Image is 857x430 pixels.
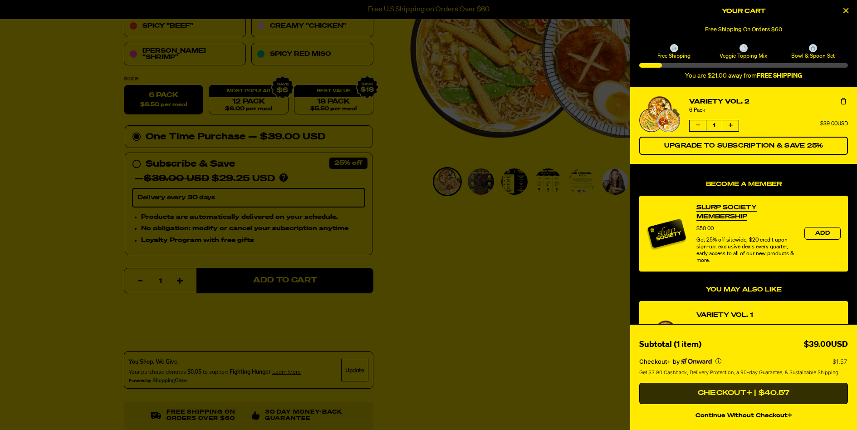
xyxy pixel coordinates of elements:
img: Membership image [646,213,687,254]
a: View details for Variety Vol. 2 [639,96,680,132]
section: Checkout+ [639,351,848,383]
li: product [639,87,848,164]
span: 1 [706,120,722,131]
h4: You may also like [639,286,848,294]
span: $39.00USD [820,121,848,127]
button: Checkout+ | $40.57 [639,383,848,405]
span: Checkout+ [639,358,671,365]
img: View Variety Vol. 1 [646,321,687,356]
button: Increase quantity of Variety Vol. 2 [722,120,739,131]
span: Veggie Topping Mix [710,52,777,59]
b: FREE SHIPPING [757,73,802,79]
div: $39.00USD [804,338,848,351]
iframe: Marketing Popup [5,373,57,425]
button: Close Cart [839,5,852,18]
a: Powered by Onward [681,358,712,365]
span: Free Shipping [641,52,707,59]
button: Decrease quantity of Variety Vol. 2 [690,120,706,131]
span: by [673,358,680,365]
span: Get $3.90 Cashback, Delivery Protection, a 90-day Guarantee, & Sustainable Shipping [639,369,838,376]
div: You are $21.00 away from [639,72,848,80]
button: Switch Variety Vol. 2 to a Subscription [639,137,848,155]
h2: Your Cart [639,5,848,18]
span: Bowl & Spoon Set [780,52,847,59]
span: Add [815,231,830,236]
button: Add the product, Slurp Society Membership to Cart [804,227,841,240]
div: product [639,301,848,377]
button: More info [715,358,721,364]
p: $1.57 [833,358,848,365]
div: 6 Pack [689,107,848,114]
a: View Variety Vol. 1 [696,311,753,320]
span: Upgrade to Subscription & Save 25% [664,143,823,149]
img: Variety Vol. 2 [639,96,680,132]
div: Become a Member [639,196,848,279]
div: 1 of 1 [630,23,857,37]
span: Subtotal (1 item) [639,341,701,349]
div: product [639,196,848,272]
a: Variety Vol. 2 [689,97,848,107]
button: continue without Checkout+ [639,408,848,421]
button: Remove Variety Vol. 2 [839,97,848,106]
div: Get 25% off sitewide, $20 credit upon sign-up, exclusive deals every quarter, early access to all... [696,237,795,264]
h4: Become a Member [639,181,848,188]
a: View Slurp Society Membership [696,203,795,221]
span: $50.00 [696,226,714,232]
